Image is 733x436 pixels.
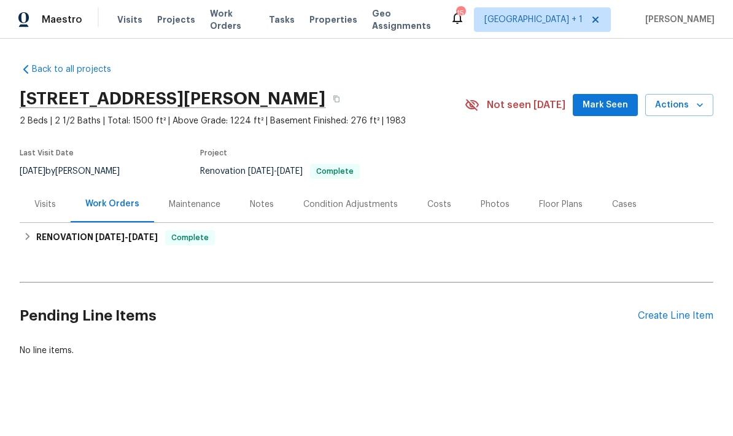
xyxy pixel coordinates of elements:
span: Tasks [269,15,295,24]
div: No line items. [20,345,713,357]
div: Cases [612,198,637,211]
span: Complete [166,232,214,244]
div: Work Orders [85,198,139,210]
div: Condition Adjustments [303,198,398,211]
span: Maestro [42,14,82,26]
span: [DATE] [20,167,45,176]
span: Renovation [200,167,360,176]
span: Projects [157,14,195,26]
button: Mark Seen [573,94,638,117]
div: Notes [250,198,274,211]
a: Back to all projects [20,63,138,76]
span: [DATE] [95,233,125,241]
div: RENOVATION [DATE]-[DATE]Complete [20,223,713,252]
span: Work Orders [210,7,254,32]
span: [PERSON_NAME] [640,14,715,26]
span: Properties [309,14,357,26]
span: Mark Seen [583,98,628,113]
span: Geo Assignments [372,7,435,32]
span: - [95,233,158,241]
span: Actions [655,98,704,113]
span: - [248,167,303,176]
span: 2 Beds | 2 1/2 Baths | Total: 1500 ft² | Above Grade: 1224 ft² | Basement Finished: 276 ft² | 1983 [20,115,465,127]
div: Costs [427,198,451,211]
div: Photos [481,198,510,211]
h2: Pending Line Items [20,287,638,345]
button: Copy Address [325,88,347,110]
div: Floor Plans [539,198,583,211]
div: Visits [34,198,56,211]
span: Complete [311,168,359,175]
div: Create Line Item [638,310,713,322]
span: [DATE] [248,167,274,176]
div: 15 [456,7,465,20]
span: Last Visit Date [20,149,74,157]
span: [DATE] [128,233,158,241]
span: [DATE] [277,167,303,176]
span: Visits [117,14,142,26]
span: [GEOGRAPHIC_DATA] + 1 [484,14,583,26]
span: Not seen [DATE] [487,99,565,111]
div: Maintenance [169,198,220,211]
span: Project [200,149,227,157]
button: Actions [645,94,713,117]
h6: RENOVATION [36,230,158,245]
div: by [PERSON_NAME] [20,164,134,179]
